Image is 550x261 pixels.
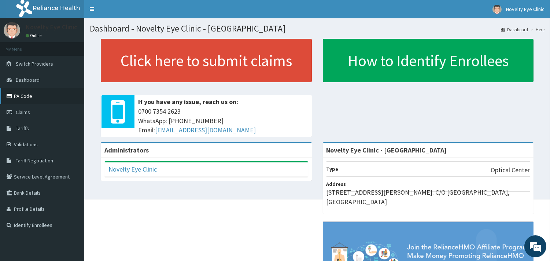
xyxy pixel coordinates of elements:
[14,37,30,55] img: d_794563401_company_1708531726252_794563401
[155,126,256,134] a: [EMAIL_ADDRESS][DOMAIN_NAME]
[326,181,346,187] b: Address
[326,166,339,172] b: Type
[26,24,77,30] p: Novelty Eye Clinic
[492,5,502,14] img: User Image
[16,109,30,115] span: Claims
[326,146,447,154] strong: Novelty Eye Clinic - [GEOGRAPHIC_DATA]
[138,98,238,106] b: If you have any issue, reach us on:
[16,125,29,132] span: Tariffs
[4,22,20,38] img: User Image
[16,77,40,83] span: Dashboard
[120,4,138,21] div: Minimize live chat window
[529,26,545,33] li: Here
[104,146,149,154] b: Administrators
[491,165,530,175] p: Optical Center
[38,41,123,51] div: Chat with us now
[43,82,101,156] span: We're online!
[101,39,312,82] a: Click here to submit claims
[26,33,43,38] a: Online
[16,60,53,67] span: Switch Providers
[506,6,545,12] span: Novelty Eye Clinic
[4,179,140,205] textarea: Type your message and hit 'Enter'
[323,39,534,82] a: How to Identify Enrollees
[501,26,528,33] a: Dashboard
[326,188,530,206] p: [STREET_ADDRESS][PERSON_NAME]. C/O [GEOGRAPHIC_DATA], [GEOGRAPHIC_DATA]
[108,165,157,173] a: Novelty Eye Clinic
[90,24,545,33] h1: Dashboard - Novelty Eye Clinic - [GEOGRAPHIC_DATA]
[16,157,53,164] span: Tariff Negotiation
[138,107,308,135] span: 0700 7354 2623 WhatsApp: [PHONE_NUMBER] Email:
